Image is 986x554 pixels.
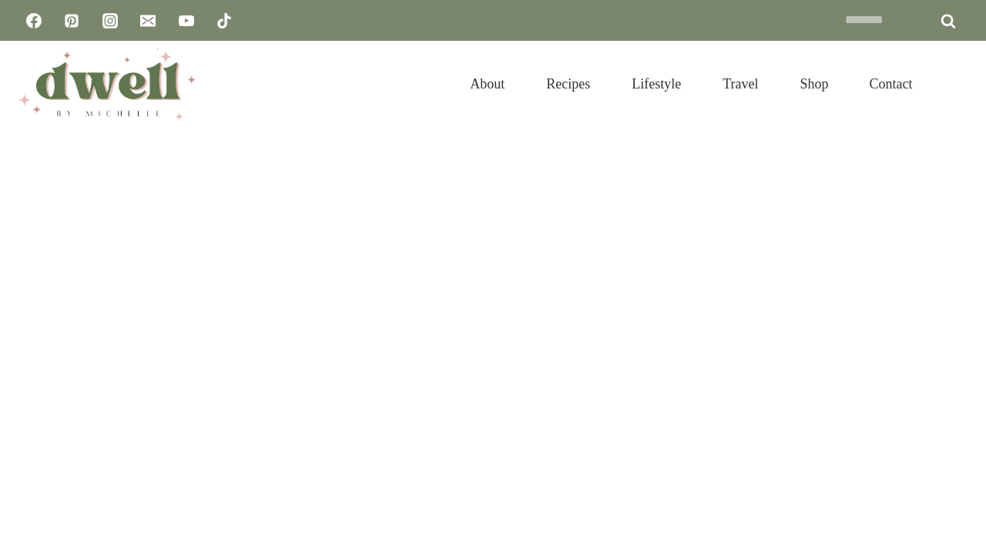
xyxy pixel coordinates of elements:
[132,5,163,36] a: Email
[56,5,87,36] a: Pinterest
[449,57,525,111] a: About
[779,57,849,111] a: Shop
[209,5,240,36] a: TikTok
[18,48,196,119] img: DWELL by michelle
[525,57,611,111] a: Recipes
[171,5,202,36] a: YouTube
[95,5,126,36] a: Instagram
[702,57,779,111] a: Travel
[449,57,934,111] nav: Primary Navigation
[611,57,702,111] a: Lifestyle
[18,5,49,36] a: Facebook
[849,57,934,111] a: Contact
[941,71,968,97] button: View Search Form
